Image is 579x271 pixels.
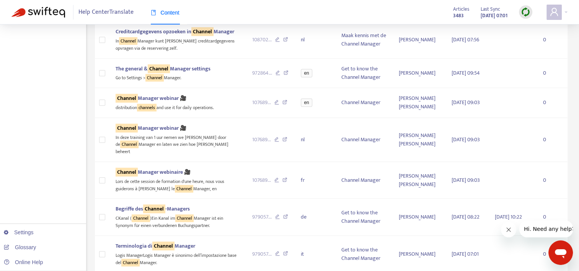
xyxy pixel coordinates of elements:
[393,118,445,162] td: [PERSON_NAME] [PERSON_NAME]
[116,124,186,132] span: Manager webinar 🎥
[295,21,335,58] td: nl
[252,176,271,184] span: 107689 ...
[116,168,191,176] span: Manager webinaire 🎥
[175,185,193,193] sqkw: Channel
[132,214,150,222] sqkw: Channel
[393,199,445,235] td: [PERSON_NAME]
[145,74,164,82] sqkw: Channel
[116,103,240,111] div: distribution and use it for daily operations.
[495,212,522,221] span: [DATE] 10:22
[143,204,165,213] sqkw: Channel
[11,7,65,18] img: Swifteq
[537,21,568,58] td: 0
[151,10,156,15] span: book
[393,59,445,88] td: [PERSON_NAME]
[301,98,312,107] span: en
[451,250,478,258] span: [DATE] 07:01
[116,124,138,132] sqkw: Channel
[120,140,139,148] sqkw: Channel
[252,135,271,144] span: 107689 ...
[116,168,138,176] sqkw: Channel
[481,11,507,20] strong: [DATE] 07:01
[252,69,272,77] span: 972864 ...
[335,162,393,199] td: Channel Manager
[78,5,134,20] span: Help Center Translate
[191,27,214,36] sqkw: Channel
[521,7,530,17] img: sync.dc5367851b00ba804db3.png
[152,242,175,250] sqkw: Channel
[501,222,516,237] iframe: Close message
[116,94,138,103] sqkw: Channel
[453,11,464,20] strong: 3483
[116,242,195,250] span: Terminologia di Manager
[116,94,186,103] span: Manager webinar 🎥
[4,244,36,250] a: Glossary
[451,135,480,144] span: [DATE] 09:03
[537,199,568,235] td: 0
[4,229,34,235] a: Settings
[451,35,479,44] span: [DATE] 07:56
[393,21,445,58] td: [PERSON_NAME]
[537,88,568,118] td: 0
[335,88,393,118] td: Channel Manager
[393,162,445,199] td: [PERSON_NAME] [PERSON_NAME]
[116,204,190,213] span: Begriffe des -Managers
[335,59,393,88] td: Get to know the Channel Manager
[451,69,480,77] span: [DATE] 09:54
[4,259,43,265] a: Online Help
[116,213,240,229] div: CKanal ( )Ein Kanal im Manager ist ein Synonym für einen verbundenen Buchungspartner.
[116,73,240,82] div: Go to Settings > Manager.
[335,118,393,162] td: Channel Manager
[5,5,55,11] span: Hi. Need any help?
[116,27,234,36] span: Creditcardgegevens opzoeken in Manager
[453,5,469,13] span: Articles
[252,250,272,258] span: 979057 ...
[116,132,240,155] div: In deze training van 1 uur nemen we [PERSON_NAME] door de Manager en laten we zien hoe [PERSON_NA...
[151,10,179,16] span: Content
[481,5,500,13] span: Last Sync
[116,36,240,52] div: In Manager kunt [PERSON_NAME] creditcardgegevens opvragen via de reservering zelf.
[451,98,480,107] span: [DATE] 09:03
[537,59,568,88] td: 0
[116,176,240,192] div: Lors de cette session de formation d'une heure, nous vous guiderons à [PERSON_NAME] le Manager, en
[451,212,479,221] span: [DATE] 08:22
[116,64,210,73] span: The general & Manager settings
[301,69,312,77] span: en
[335,199,393,235] td: Get to know the Channel Manager
[119,37,137,45] sqkw: Channel
[252,36,272,44] span: 108702 ...
[393,88,445,118] td: [PERSON_NAME] [PERSON_NAME]
[519,220,573,237] iframe: Message from company
[295,162,335,199] td: fr
[252,98,271,107] span: 107689 ...
[148,64,170,73] sqkw: Channel
[175,214,194,222] sqkw: Channel
[335,21,393,58] td: Maak kennis met de Channel Manager
[537,162,568,199] td: 0
[121,259,140,266] sqkw: Channel
[137,104,157,111] sqkw: channels
[295,118,335,162] td: nl
[550,7,559,16] span: user
[295,199,335,235] td: de
[252,213,272,221] span: 979057 ...
[116,250,240,266] div: Logis ManagerLogis Manager è sinonimo dell’impostazione base del Manager.
[537,118,568,162] td: 0
[451,176,480,184] span: [DATE] 09:03
[548,240,573,265] iframe: Button to launch messaging window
